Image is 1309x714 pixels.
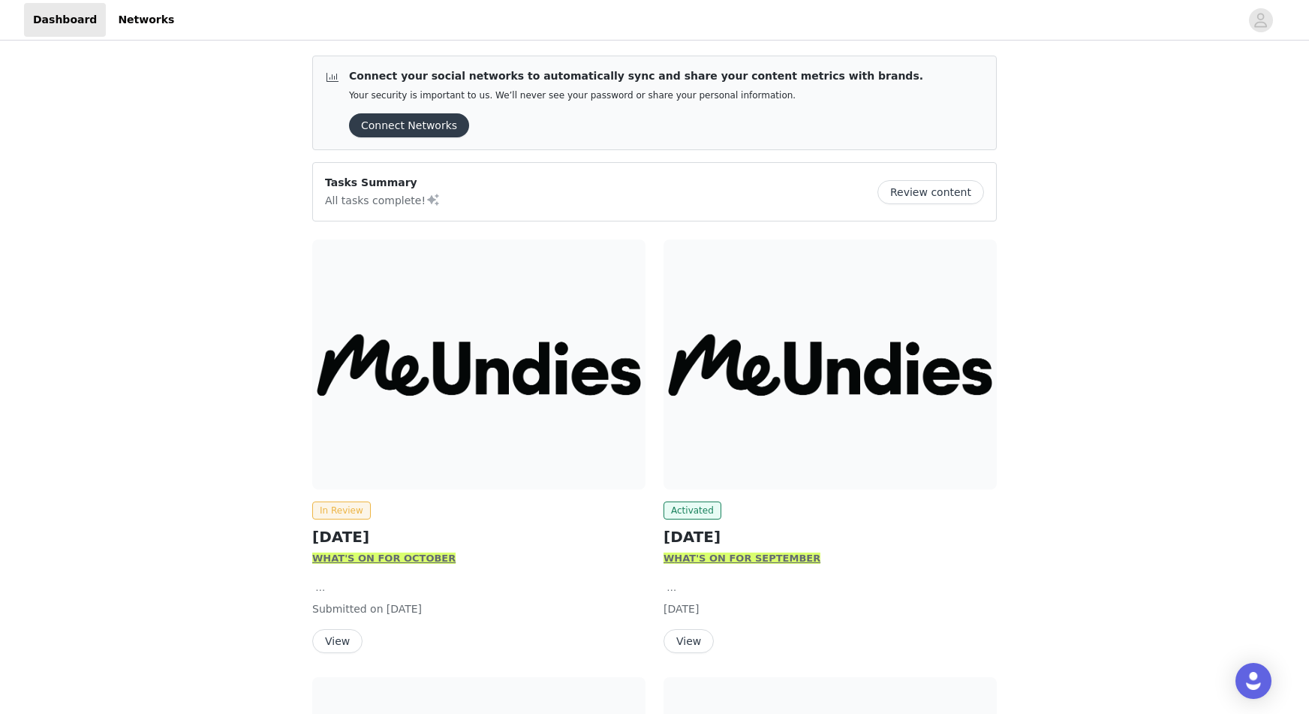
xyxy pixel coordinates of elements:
span: Submitted on [312,603,384,615]
p: Your security is important to us. We’ll never see your password or share your personal information. [349,90,923,101]
img: MeUndies [664,240,997,490]
h2: [DATE] [312,526,645,548]
span: In Review [312,502,371,520]
strong: HAT'S ON FOR OCTOBER [323,553,456,564]
h2: [DATE] [664,526,997,548]
button: View [664,629,714,653]
div: avatar [1253,8,1268,32]
span: [DATE] [664,603,699,615]
p: Connect your social networks to automatically sync and share your content metrics with brands. [349,68,923,84]
span: Activated [664,502,721,520]
strong: HAT'S ON FOR SEPTEMBER [674,553,820,564]
img: MeUndies [312,240,645,490]
div: Open Intercom Messenger [1235,663,1271,699]
button: View [312,629,363,653]
p: All tasks complete! [325,191,441,209]
strong: W [312,553,323,564]
button: Review content [877,180,984,204]
a: View [312,636,363,647]
a: View [664,636,714,647]
strong: W [664,553,674,564]
span: [DATE] [387,603,422,615]
p: Tasks Summary [325,175,441,191]
a: Dashboard [24,3,106,37]
button: Connect Networks [349,113,469,137]
a: Networks [109,3,183,37]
